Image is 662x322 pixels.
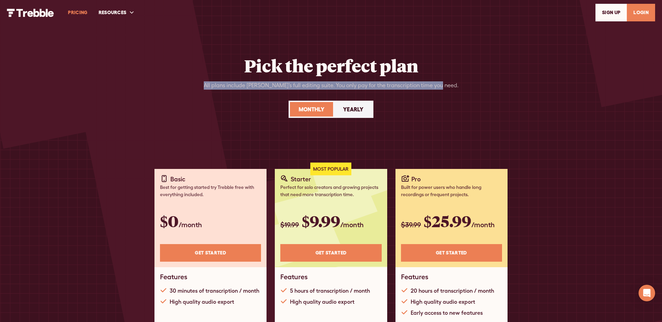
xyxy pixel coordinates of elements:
[310,163,351,175] div: Most Popular
[290,102,333,117] a: Monthly
[334,102,372,117] a: Yearly
[401,273,428,281] h1: Features
[280,244,381,262] a: Get STARTED
[343,105,363,113] div: Yearly
[160,184,261,198] div: Best for getting started try Trebble free with everything included.
[160,244,261,262] a: Get STARTED
[411,286,494,295] div: 20 hours of transcription / month
[290,286,370,295] div: 5 hours of transcription / month
[170,174,185,184] div: Basic
[204,81,459,90] div: All plans include [PERSON_NAME]’s full editing suite. You only pay for the transcription time you...
[401,184,502,198] div: Built for power users who handle long recordings or frequent projects.
[170,298,234,306] div: High quality audio export
[411,309,483,317] div: Early access to new features
[280,273,308,281] h1: Features
[627,4,655,21] a: LOGIN
[160,211,179,231] span: $0
[290,298,354,306] div: High quality audio export
[302,211,340,231] span: $9.99
[471,221,495,229] span: /month
[93,1,140,24] div: RESOURCES
[99,9,127,16] div: RESOURCES
[411,298,475,306] div: High quality audio export
[170,286,259,295] div: 30 minutes of transcription / month
[179,221,202,229] span: /month
[244,55,418,76] h2: Pick the perfect plan
[160,273,187,281] h1: Features
[401,244,502,262] a: Get STARTED
[7,9,54,17] img: Trebble Logo - AI Podcast Editor
[280,221,299,229] span: $19.99
[62,1,93,24] a: PRICING
[411,174,421,184] div: Pro
[401,221,421,229] span: $39.99
[639,285,655,301] div: Open Intercom Messenger
[424,211,471,231] span: $25.99
[340,221,364,229] span: /month
[595,4,627,21] a: SIGn UP
[280,184,381,198] div: Perfect for solo creators and growing projects that need more transcription time.
[299,105,324,113] div: Monthly
[7,8,54,17] a: home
